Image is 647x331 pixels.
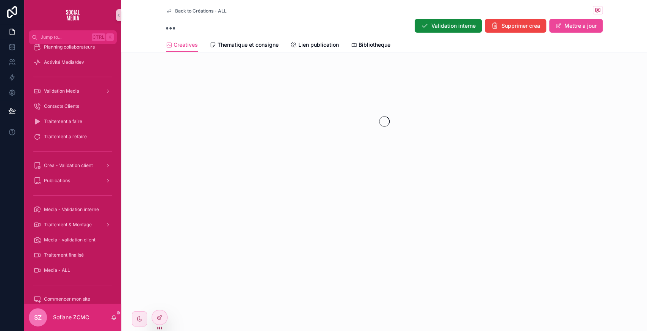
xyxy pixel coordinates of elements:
a: Creatives [166,38,198,52]
span: Back to Créations - ALL [175,8,227,14]
a: Crea - Validation client [29,159,117,172]
a: Media - Validation interne [29,203,117,216]
span: Publications [44,178,70,184]
button: Supprimer crea [485,19,546,33]
span: K [107,34,113,40]
span: Media - validation client [44,237,96,243]
a: Traitement a faire [29,115,117,128]
button: Jump to...CtrlK [29,30,117,44]
a: Bibliotheque [351,38,390,53]
span: SZ [34,313,42,322]
a: Contacts Clients [29,99,117,113]
span: Creatives [174,41,198,49]
a: Publications [29,174,117,188]
a: Validation Media [29,84,117,98]
div: scrollable content [24,44,121,304]
span: Traitement a refaire [44,134,87,140]
span: Thematique et consigne [218,41,279,49]
button: Mettre a jour [549,19,603,33]
p: Sofiane ZCMC [53,314,89,321]
span: Media - ALL [44,267,70,273]
span: Crea - Validation client [44,162,93,169]
button: Validation interne [415,19,482,33]
span: Activité Media/dev [44,59,84,65]
a: Thematique et consigne [210,38,279,53]
a: Traitement finalisé [29,248,117,262]
a: Traitement & Montage [29,218,117,232]
span: Validation interne [431,22,476,30]
a: Commencer mon site [29,292,117,306]
a: Back to Créations - ALL [166,8,227,14]
a: Activité Media/dev [29,55,117,69]
span: Media - Validation interne [44,206,99,213]
span: Commencer mon site [44,296,90,302]
span: Lien publication [298,41,339,49]
span: Traitement & Montage [44,222,92,228]
span: Planning collaborateurs [44,44,95,50]
span: Supprimer crea [501,22,540,30]
span: Ctrl [92,33,105,41]
a: Media - validation client [29,233,117,247]
span: Traitement a faire [44,118,82,125]
a: Planning collaborateurs [29,40,117,54]
span: Bibliotheque [359,41,390,49]
a: Lien publication [291,38,339,53]
span: Validation Media [44,88,79,94]
span: Contacts Clients [44,103,79,109]
img: App logo [61,9,85,21]
span: Jump to... [41,34,89,40]
span: Traitement finalisé [44,252,84,258]
a: Media - ALL [29,263,117,277]
a: Traitement a refaire [29,130,117,143]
